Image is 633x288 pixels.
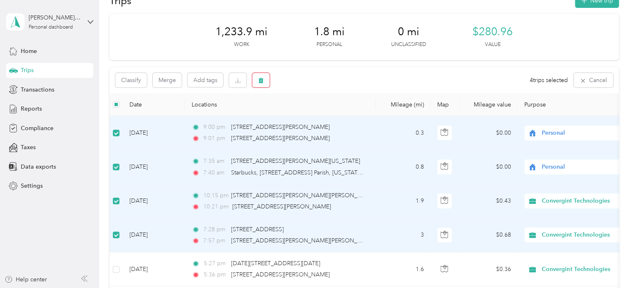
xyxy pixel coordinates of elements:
span: [STREET_ADDRESS][PERSON_NAME][PERSON_NAME] [231,237,376,244]
span: 0 mi [398,25,419,39]
td: 0.8 [376,150,431,184]
span: [STREET_ADDRESS][PERSON_NAME] [231,123,330,131]
button: Add tags [187,73,223,87]
span: Settings [21,182,43,190]
p: Work [234,41,249,48]
td: 3 [376,218,431,252]
span: 9:00 pm [203,123,227,132]
span: Starbucks, [STREET_ADDRESS] Parish, [US_STATE][GEOGRAPHIC_DATA], [GEOGRAPHIC_DATA] [231,169,485,176]
th: Locations [185,93,376,116]
td: $0.00 [460,150,518,184]
td: [DATE] [123,218,185,252]
span: Compliance [21,124,54,133]
span: 1,233.9 mi [215,25,268,39]
span: Transactions [21,85,54,94]
span: 7:57 pm [203,236,227,245]
span: [STREET_ADDRESS][PERSON_NAME] [231,271,330,278]
span: 4 trips selected [530,76,568,85]
span: [STREET_ADDRESS] [231,226,284,233]
th: Mileage value [460,93,518,116]
p: Value [485,41,501,48]
div: Personal dashboard [29,25,73,30]
button: Merge [153,73,182,87]
td: [DATE] [123,252,185,286]
span: Convergint Technologies [542,265,618,274]
span: Home [21,47,37,56]
span: [STREET_ADDRESS][PERSON_NAME] [232,203,331,210]
p: Personal [316,41,342,48]
span: Convergint Technologies [542,196,618,206]
td: [DATE] [123,184,185,218]
span: Trips [21,66,34,75]
td: [DATE] [123,116,185,150]
span: Data exports [21,162,56,171]
span: Personal [542,128,618,138]
span: 10:15 pm [203,191,227,200]
span: $280.96 [472,25,513,39]
button: Cancel [574,73,613,87]
td: $0.36 [460,252,518,286]
td: $0.68 [460,218,518,252]
span: 5:36 pm [203,270,227,279]
span: Reports [21,104,42,113]
td: [DATE] [123,150,185,184]
th: Mileage (mi) [376,93,431,116]
span: Taxes [21,143,36,152]
button: Classify [115,73,147,87]
span: 7:28 pm [203,225,227,234]
span: [DATE][STREET_ADDRESS][DATE] [231,260,320,267]
td: $0.00 [460,116,518,150]
iframe: Everlance-gr Chat Button Frame [587,242,633,288]
span: Convergint Technologies [542,230,618,240]
span: 7:35 am [203,157,227,166]
button: Help center [5,275,47,284]
span: 7:40 am [203,168,227,177]
span: [STREET_ADDRESS][PERSON_NAME][PERSON_NAME] [231,192,376,199]
td: 0.3 [376,116,431,150]
th: Date [123,93,185,116]
p: Unclassified [391,41,426,48]
span: [STREET_ADDRESS][PERSON_NAME] [231,135,330,142]
span: 1.8 mi [314,25,345,39]
th: Map [431,93,460,116]
td: 1.6 [376,252,431,286]
span: [STREET_ADDRESS][PERSON_NAME][US_STATE] [231,157,360,165]
td: $0.43 [460,184,518,218]
span: 5:27 pm [203,259,227,268]
div: [PERSON_NAME] [PERSON_NAME] [29,13,80,22]
td: 1.9 [376,184,431,218]
span: 10:21 pm [203,202,229,211]
span: 9:01 pm [203,134,227,143]
span: Personal [542,162,618,172]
